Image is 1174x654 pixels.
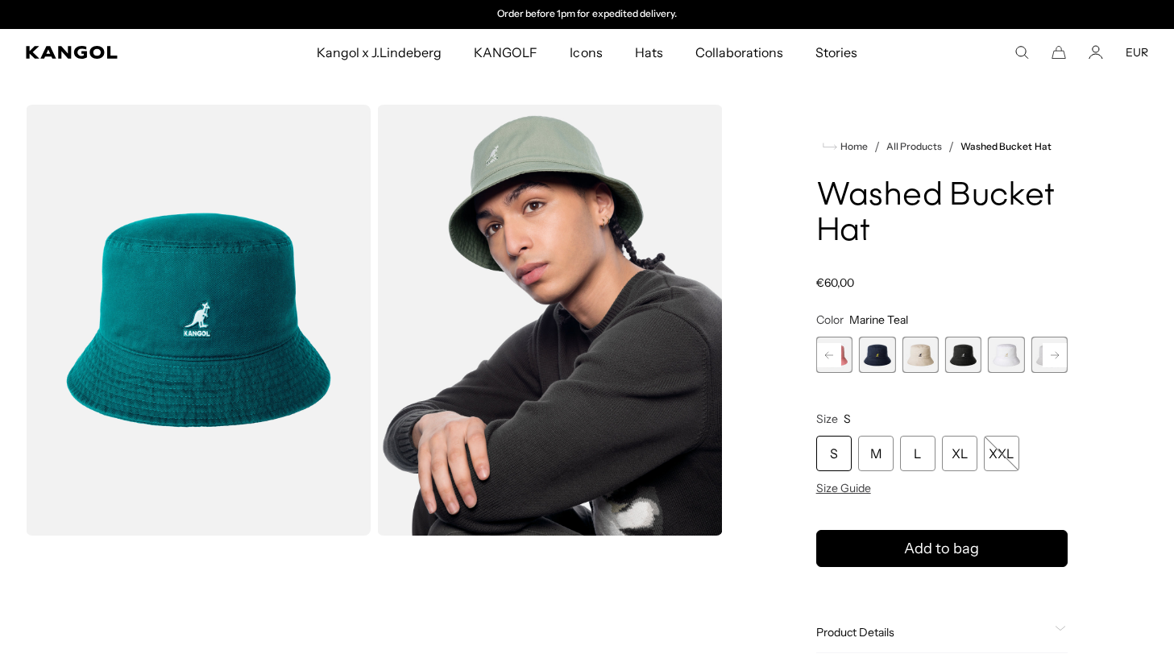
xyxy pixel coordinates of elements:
[816,337,852,373] div: 4 of 13
[858,436,894,471] div: M
[837,141,868,152] span: Home
[988,337,1024,373] label: White
[1052,45,1066,60] button: Cart
[886,141,942,152] a: All Products
[816,481,871,495] span: Size Guide
[900,436,935,471] div: L
[554,29,618,76] a: Icons
[816,412,838,426] span: Size
[945,337,981,373] label: Black
[816,436,852,471] div: S
[1014,45,1029,60] summary: Search here
[849,313,908,327] span: Marine Teal
[816,275,854,290] span: €60,00
[570,29,602,76] span: Icons
[816,337,852,373] label: Pepto
[317,29,442,76] span: Kangol x J.Lindeberg
[984,436,1019,471] div: XXL
[902,337,938,373] div: 6 of 13
[421,8,753,21] div: 2 of 2
[816,137,1068,156] nav: breadcrumbs
[26,46,209,59] a: Kangol
[679,29,799,76] a: Collaborations
[904,538,979,560] span: Add to bag
[942,436,977,471] div: XL
[1031,337,1068,373] label: Moonstruck
[960,141,1051,152] a: Washed Bucket Hat
[497,8,677,21] p: Order before 1pm for expedited delivery.
[844,412,851,426] span: S
[799,29,873,76] a: Stories
[942,137,954,156] li: /
[695,29,783,76] span: Collaborations
[421,8,753,21] div: Announcement
[301,29,458,76] a: Kangol x J.Lindeberg
[902,337,938,373] label: Khaki
[421,8,753,21] slideshow-component: Announcement bar
[859,337,895,373] div: 5 of 13
[816,313,844,327] span: Color
[823,139,868,154] a: Home
[859,337,895,373] label: Navy
[1031,337,1068,373] div: 9 of 13
[377,105,722,536] img: sage-green
[868,137,880,156] li: /
[474,29,537,76] span: KANGOLF
[635,29,663,76] span: Hats
[988,337,1024,373] div: 8 of 13
[458,29,554,76] a: KANGOLF
[619,29,679,76] a: Hats
[26,105,723,536] product-gallery: Gallery Viewer
[1126,45,1148,60] button: EUR
[816,530,1068,567] button: Add to bag
[816,625,1048,640] span: Product Details
[815,29,857,76] span: Stories
[945,337,981,373] div: 7 of 13
[1089,45,1103,60] a: Account
[816,179,1068,250] h1: Washed Bucket Hat
[26,105,371,536] img: color-marine-teal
